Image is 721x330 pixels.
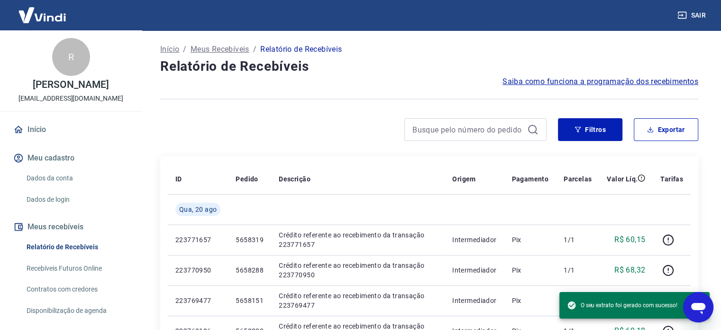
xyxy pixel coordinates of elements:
[236,235,264,245] p: 5658319
[564,265,592,275] p: 1/1
[23,301,130,321] a: Disponibilização de agenda
[452,296,496,305] p: Intermediador
[175,296,220,305] p: 223769477
[236,174,258,184] p: Pedido
[614,234,645,245] p: R$ 60,15
[660,174,683,184] p: Tarifas
[558,118,622,141] button: Filtros
[11,119,130,140] a: Início
[452,265,496,275] p: Intermediador
[279,261,437,280] p: Crédito referente ao recebimento da transação 223770950
[23,280,130,299] a: Contratos com credores
[279,230,437,249] p: Crédito referente ao recebimento da transação 223771657
[452,235,496,245] p: Intermediador
[23,190,130,209] a: Dados de login
[564,235,592,245] p: 1/1
[236,296,264,305] p: 5658151
[160,44,179,55] a: Início
[564,174,592,184] p: Parcelas
[452,174,475,184] p: Origem
[236,265,264,275] p: 5658288
[260,44,342,55] p: Relatório de Recebíveis
[11,0,73,29] img: Vindi
[191,44,249,55] a: Meus Recebíveis
[511,296,548,305] p: Pix
[33,80,109,90] p: [PERSON_NAME]
[567,301,677,310] span: O seu extrato foi gerado com sucesso!
[23,237,130,257] a: Relatório de Recebíveis
[511,174,548,184] p: Pagamento
[179,205,217,214] span: Qua, 20 ago
[18,94,123,104] p: [EMAIL_ADDRESS][DOMAIN_NAME]
[511,265,548,275] p: Pix
[412,123,523,137] input: Busque pelo número do pedido
[675,7,710,24] button: Sair
[23,259,130,278] a: Recebíveis Futuros Online
[175,265,220,275] p: 223770950
[683,292,713,322] iframe: Botão para abrir a janela de mensagens
[52,38,90,76] div: R
[511,235,548,245] p: Pix
[614,264,645,276] p: R$ 68,32
[175,235,220,245] p: 223771657
[160,57,698,76] h4: Relatório de Recebíveis
[11,148,130,169] button: Meu cadastro
[607,174,638,184] p: Valor Líq.
[23,169,130,188] a: Dados da conta
[634,118,698,141] button: Exportar
[253,44,256,55] p: /
[279,291,437,310] p: Crédito referente ao recebimento da transação 223769477
[183,44,186,55] p: /
[279,174,310,184] p: Descrição
[502,76,698,87] a: Saiba como funciona a programação dos recebimentos
[175,174,182,184] p: ID
[11,217,130,237] button: Meus recebíveis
